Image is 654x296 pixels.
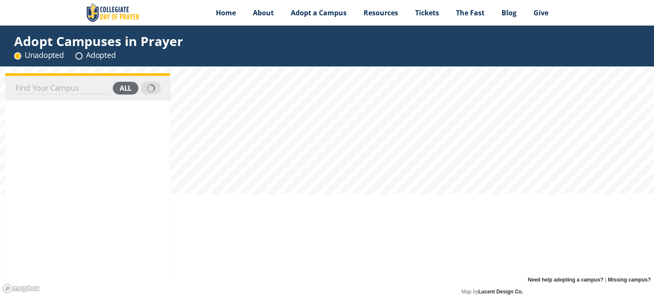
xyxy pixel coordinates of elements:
a: Tickets [407,2,447,23]
div: all [113,82,138,95]
a: Resources [355,2,407,23]
div: Adopt Campuses in Prayer [14,36,183,46]
a: About [244,2,282,23]
span: Blog [502,8,516,17]
span: Give [534,8,548,17]
a: Give [525,2,557,23]
div: Adopted [75,50,115,60]
a: Mapbox logo [3,284,40,293]
a: Home [207,2,244,23]
div: Unadopted [14,50,63,60]
a: Missing campus? [608,275,651,285]
span: The Fast [456,8,485,17]
a: Adopt a Campus [282,2,355,23]
span: Resources [364,8,398,17]
div: Map by [458,287,526,296]
a: Need help adopting a campus? [528,275,603,285]
span: Tickets [415,8,439,17]
a: Blog [493,2,525,23]
a: The Fast [447,2,493,23]
input: Find Your Campus [14,82,111,94]
span: Adopt a Campus [291,8,347,17]
a: Lucent Design Co. [478,289,523,295]
span: Home [216,8,236,17]
span: About [253,8,274,17]
div: | [525,275,654,285]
